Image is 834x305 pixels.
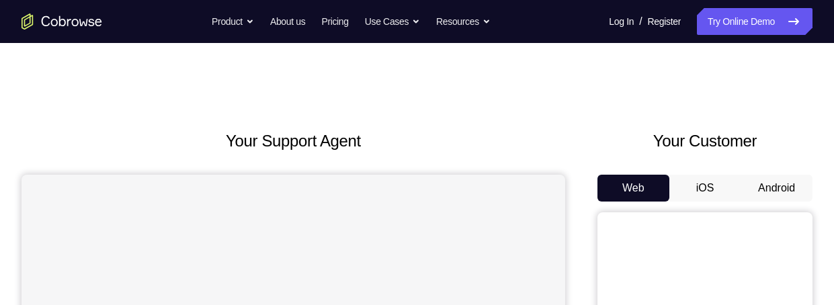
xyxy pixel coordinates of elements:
[22,129,565,153] h2: Your Support Agent
[212,8,254,35] button: Product
[741,175,812,202] button: Android
[697,8,812,35] a: Try Online Demo
[436,8,491,35] button: Resources
[270,8,305,35] a: About us
[22,13,102,30] a: Go to the home page
[321,8,348,35] a: Pricing
[365,8,420,35] button: Use Cases
[609,8,634,35] a: Log In
[639,13,642,30] span: /
[597,175,669,202] button: Web
[648,8,681,35] a: Register
[669,175,741,202] button: iOS
[597,129,812,153] h2: Your Customer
